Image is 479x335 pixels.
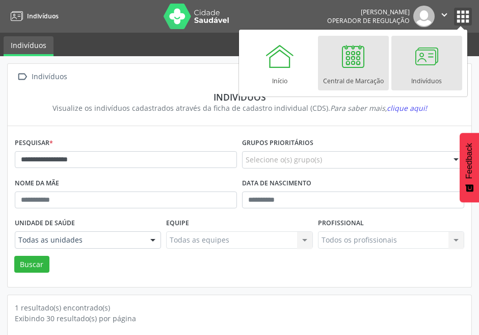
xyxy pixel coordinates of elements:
[18,235,140,245] span: Todas as unidades
[245,36,315,90] a: Início
[318,216,364,231] label: Profissional
[14,256,49,273] button: Buscar
[15,216,75,231] label: Unidade de saúde
[387,103,427,113] span: clique aqui!
[435,6,454,27] button: 
[330,103,427,113] i: Para saber mais,
[318,36,389,90] a: Central de Marcação
[22,91,457,103] div: Indivíduos
[22,103,457,113] div: Visualize os indivíduos cadastrados através da ficha de cadastro individual (CDS).
[242,135,313,151] label: Grupos prioritários
[327,16,410,25] span: Operador de regulação
[242,176,311,192] label: Data de nascimento
[465,143,474,179] span: Feedback
[166,216,189,231] label: Equipe
[454,8,472,26] button: apps
[391,36,462,90] a: Indivíduos
[27,12,59,20] span: Indivíduos
[15,176,59,192] label: Nome da mãe
[439,9,450,20] i: 
[15,135,53,151] label: Pesquisar
[327,8,410,16] div: [PERSON_NAME]
[15,302,464,313] div: 1 resultado(s) encontrado(s)
[4,36,54,56] a: Indivíduos
[413,6,435,27] img: img
[15,69,69,84] a:  Indivíduos
[246,154,322,165] span: Selecione o(s) grupo(s)
[7,8,59,25] a: Indivíduos
[30,69,69,84] div: Indivíduos
[15,313,464,324] div: Exibindo 30 resultado(s) por página
[15,69,30,84] i: 
[460,133,479,202] button: Feedback - Mostrar pesquisa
